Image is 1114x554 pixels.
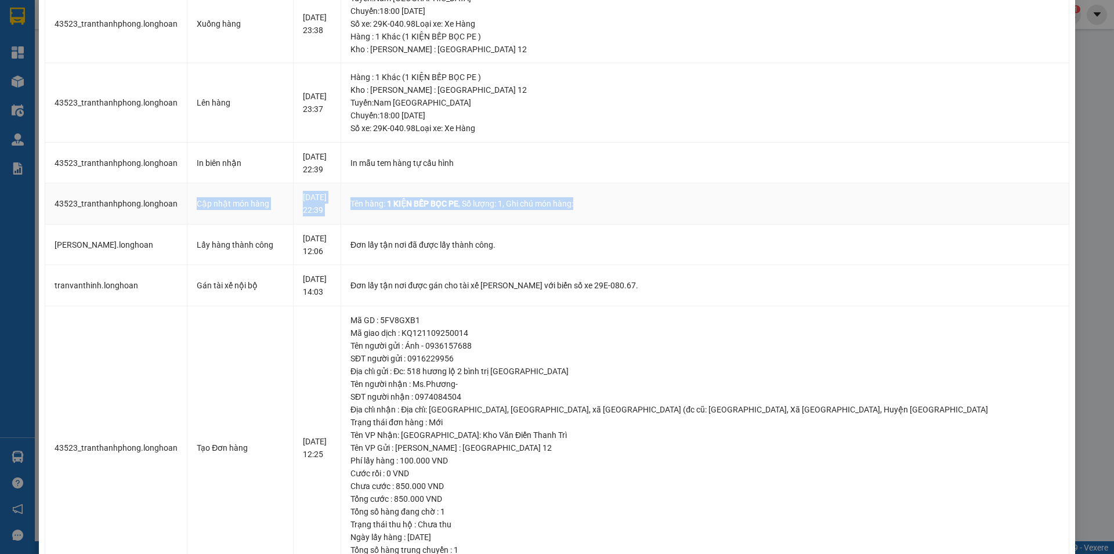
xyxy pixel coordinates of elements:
div: Hàng : 1 Khác (1 KIỆN BẾP BỌC PE ) [350,71,1059,84]
div: Tổng số hàng đang chờ : 1 [350,505,1059,518]
div: Trạng thái thu hộ : Chưa thu [350,518,1059,531]
div: SĐT người nhận : 0974084504 [350,390,1059,403]
div: Kho : [PERSON_NAME] : [GEOGRAPHIC_DATA] 12 [350,43,1059,56]
span: 1 [498,199,502,208]
div: Hàng : 1 Khác (1 KIỆN BẾP BỌC PE ) [350,30,1059,43]
div: Mã giao dịch : KQ121109250014 [350,327,1059,339]
td: tranvanthinh.longhoan [45,265,187,306]
div: Chưa cước : 850.000 VND [350,480,1059,493]
td: 43523_tranthanhphong.longhoan [45,143,187,184]
div: [DATE] 23:38 [303,11,331,37]
span: 1 KIỆN BẾP BỌC PE [387,199,458,208]
td: 43523_tranthanhphong.longhoan [45,183,187,225]
div: Tổng cước : 850.000 VND [350,493,1059,505]
div: Địa chỉ gửi : Đc: 518 hương lộ 2 bình trị [GEOGRAPHIC_DATA] [350,365,1059,378]
div: [DATE] 14:03 [303,273,331,298]
div: [DATE] 12:06 [303,232,331,258]
div: Kho : [PERSON_NAME] : [GEOGRAPHIC_DATA] 12 [350,84,1059,96]
div: Tên người nhận : Ms.Phương- [350,378,1059,390]
div: Xuống hàng [197,17,284,30]
div: [DATE] 23:37 [303,90,331,115]
div: Tên VP Nhận: [GEOGRAPHIC_DATA]: Kho Văn Điển Thanh Trì [350,429,1059,441]
div: Tên hàng: , Số lượng: , Ghi chú món hàng: [350,197,1059,210]
div: Tạo Đơn hàng [197,441,284,454]
div: [DATE] 22:39 [303,150,331,176]
div: Lấy hàng thành công [197,238,284,251]
div: Lên hàng [197,96,284,109]
div: Địa chỉ nhận : Địa chỉ: [GEOGRAPHIC_DATA], [GEOGRAPHIC_DATA], xã [GEOGRAPHIC_DATA] (đc cũ: [GEOGR... [350,403,1059,416]
div: Tên người gửi : Ánh - 0936157688 [350,339,1059,352]
div: In biên nhận [197,157,284,169]
div: SĐT người gửi : 0916229956 [350,352,1059,365]
div: Tuyến : Nam [GEOGRAPHIC_DATA] Chuyến: 18:00 [DATE] Số xe: 29K-040.98 Loại xe: Xe Hàng [350,96,1059,135]
div: Cước rồi : 0 VND [350,467,1059,480]
div: Đơn lấy tận nơi được gán cho tài xế [PERSON_NAME] với biển số xe 29E-080.67. [350,279,1059,292]
div: Cập nhật món hàng [197,197,284,210]
div: Ngày lấy hàng : [DATE] [350,531,1059,544]
div: Mã GD : 5FV8GXB1 [350,314,1059,327]
div: Trạng thái đơn hàng : Mới [350,416,1059,429]
div: Tên VP Gửi : [PERSON_NAME] : [GEOGRAPHIC_DATA] 12 [350,441,1059,454]
div: Đơn lấy tận nơi đã được lấy thành công. [350,238,1059,251]
td: 43523_tranthanhphong.longhoan [45,63,187,143]
td: [PERSON_NAME].longhoan [45,225,187,266]
div: [DATE] 12:25 [303,435,331,461]
div: Gán tài xế nội bộ [197,279,284,292]
div: In mẫu tem hàng tự cấu hình [350,157,1059,169]
div: [DATE] 22:39 [303,191,331,216]
div: Phí lấy hàng : 100.000 VND [350,454,1059,467]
